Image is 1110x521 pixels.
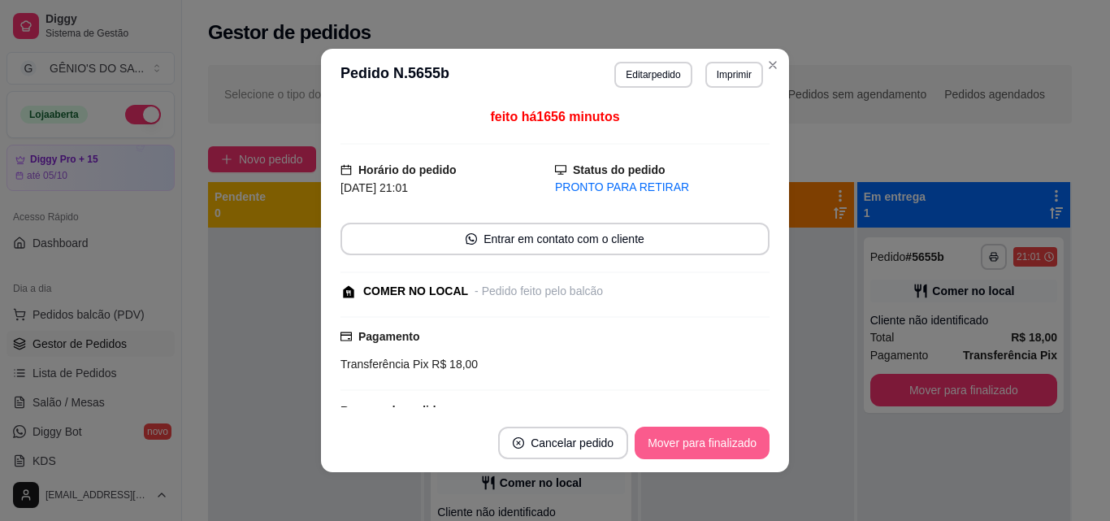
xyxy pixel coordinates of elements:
div: COMER NO LOCAL [363,283,468,300]
button: Editarpedido [614,62,692,88]
button: close-circleCancelar pedido [498,427,628,459]
strong: Status do pedido [573,163,666,176]
button: Close [760,52,786,78]
span: credit-card [340,331,352,342]
div: PRONTO PARA RETIRAR [555,179,770,196]
button: Mover para finalizado [635,427,770,459]
strong: Horário do pedido [358,163,457,176]
span: [DATE] 21:01 [340,181,408,194]
span: desktop [555,164,566,176]
span: calendar [340,164,352,176]
span: close-circle [513,437,524,449]
span: whats-app [466,233,477,245]
strong: Resumo do pedido [340,404,443,417]
span: Transferência Pix [340,358,428,371]
h3: Pedido N. 5655b [340,62,449,88]
button: Imprimir [705,62,763,88]
div: - Pedido feito pelo balcão [475,283,603,300]
span: feito há 1656 minutos [490,110,619,124]
button: whats-appEntrar em contato com o cliente [340,223,770,255]
strong: Pagamento [358,330,419,343]
span: R$ 18,00 [428,358,478,371]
